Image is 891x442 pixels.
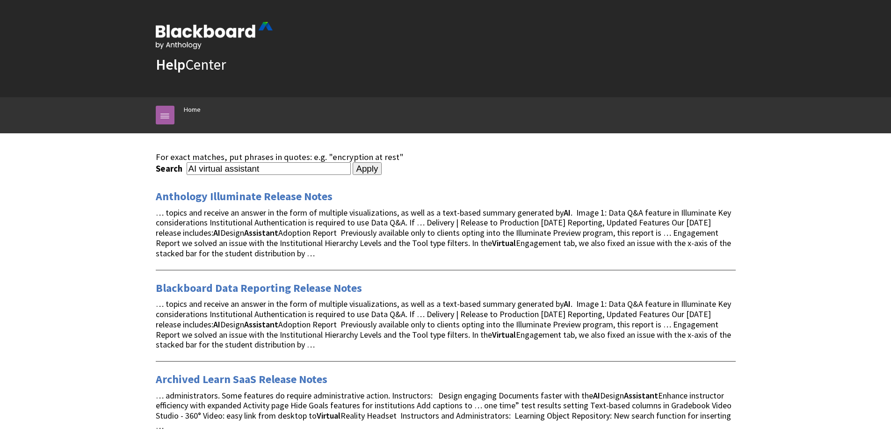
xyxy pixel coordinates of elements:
a: Archived Learn SaaS Release Notes [156,372,327,387]
strong: Assistant [244,227,278,238]
strong: Virtual [317,410,340,421]
span: … administrators. Some features do require administrative action. Instructors: Design engaging Do... [156,390,732,431]
strong: AI [564,207,571,218]
span: … topics and receive an answer in the form of multiple visualizations, as well as a text-based su... [156,298,731,350]
span: … topics and receive an answer in the form of multiple visualizations, as well as a text-based su... [156,207,731,259]
a: Blackboard Data Reporting Release Notes [156,281,362,296]
label: Search [156,163,185,174]
strong: Assistant [244,319,278,330]
a: Anthology Illuminate Release Notes [156,189,333,204]
img: Blackboard by Anthology [156,22,273,49]
div: For exact matches, put phrases in quotes: e.g. "encryption at rest" [156,152,736,162]
strong: AI [213,227,220,238]
strong: Assistant [624,390,658,401]
input: Apply [353,162,382,175]
strong: Help [156,55,185,74]
strong: AI [213,319,220,330]
strong: AI [593,390,600,401]
strong: Virtual [492,238,516,248]
a: Home [184,104,201,116]
a: HelpCenter [156,55,226,74]
strong: Virtual [492,329,516,340]
strong: AI [564,298,571,309]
